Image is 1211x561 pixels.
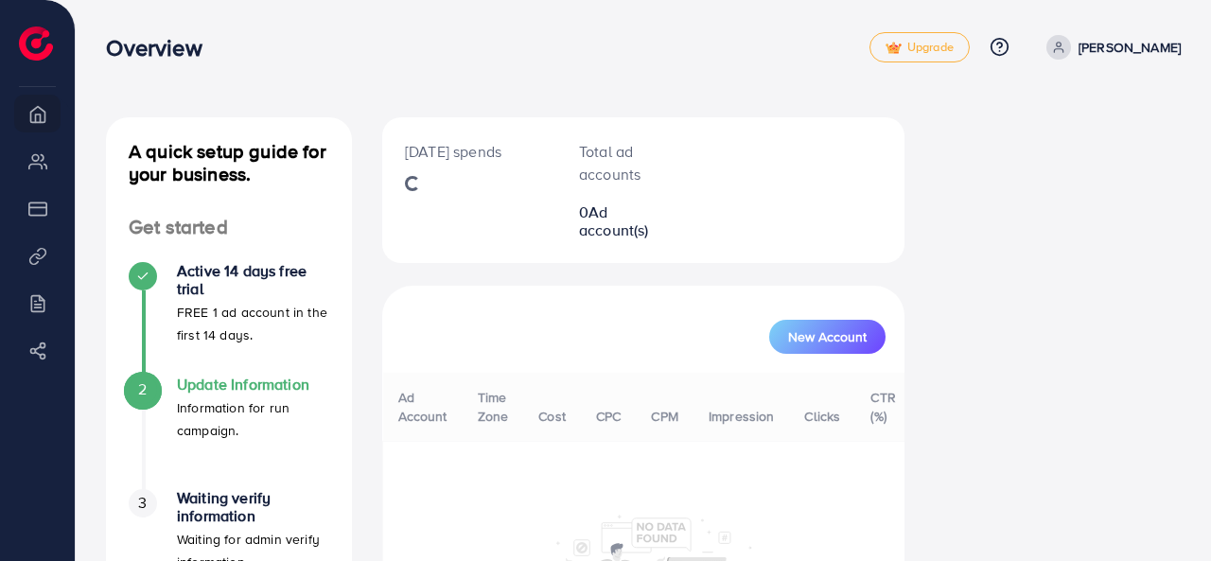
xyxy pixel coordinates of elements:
[138,492,147,514] span: 3
[579,202,649,240] span: Ad account(s)
[869,32,970,62] a: tickUpgrade
[177,489,329,525] h4: Waiting verify information
[106,34,217,61] h3: Overview
[1039,35,1181,60] a: [PERSON_NAME]
[405,140,534,163] p: [DATE] spends
[579,140,664,185] p: Total ad accounts
[19,26,53,61] img: logo
[177,262,329,298] h4: Active 14 days free trial
[106,376,352,489] li: Update Information
[788,330,867,343] span: New Account
[177,376,329,394] h4: Update Information
[886,42,902,55] img: tick
[177,301,329,346] p: FREE 1 ad account in the first 14 days.
[886,41,954,55] span: Upgrade
[769,320,886,354] button: New Account
[579,203,664,239] h2: 0
[1079,36,1181,59] p: [PERSON_NAME]
[106,262,352,376] li: Active 14 days free trial
[106,140,352,185] h4: A quick setup guide for your business.
[106,216,352,239] h4: Get started
[138,378,147,400] span: 2
[177,396,329,442] p: Information for run campaign.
